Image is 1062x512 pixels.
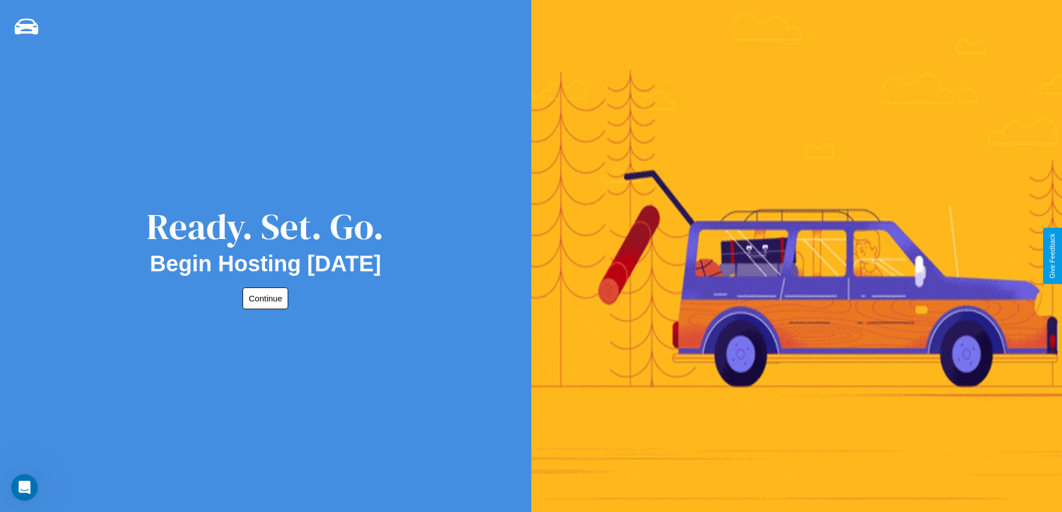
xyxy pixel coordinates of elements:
[11,474,38,501] iframe: Intercom live chat
[147,202,384,251] div: Ready. Set. Go.
[150,251,381,276] h2: Begin Hosting [DATE]
[243,287,288,309] button: Continue
[1049,233,1056,279] div: Give Feedback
